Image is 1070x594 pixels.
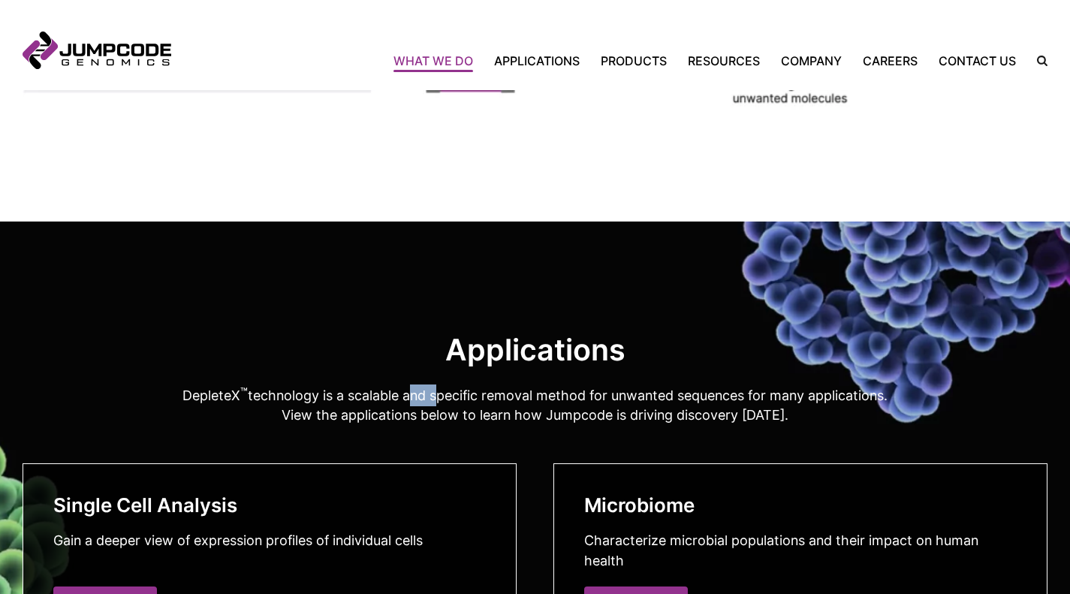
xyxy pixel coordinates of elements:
[852,52,928,70] a: Careers
[590,52,677,70] a: Products
[928,52,1026,70] a: Contact Us
[53,494,487,517] h3: Single Cell Analysis
[584,494,1017,517] h3: Microbiome
[171,52,1026,70] nav: Primary Navigation
[770,52,852,70] a: Company
[1026,56,1047,66] label: Search the site.
[23,384,1047,427] p: DepleteX technology is a scalable and specific removal method for unwanted sequences for many app...
[53,531,487,551] p: Gain a deeper view of expression profiles of individual cells
[393,52,484,70] a: What We Do
[240,386,248,398] sup: ™
[677,52,770,70] a: Resources
[484,52,590,70] a: Applications
[23,332,1047,369] h2: Applications
[584,531,1017,571] p: Characterize microbial populations and their impact on human health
